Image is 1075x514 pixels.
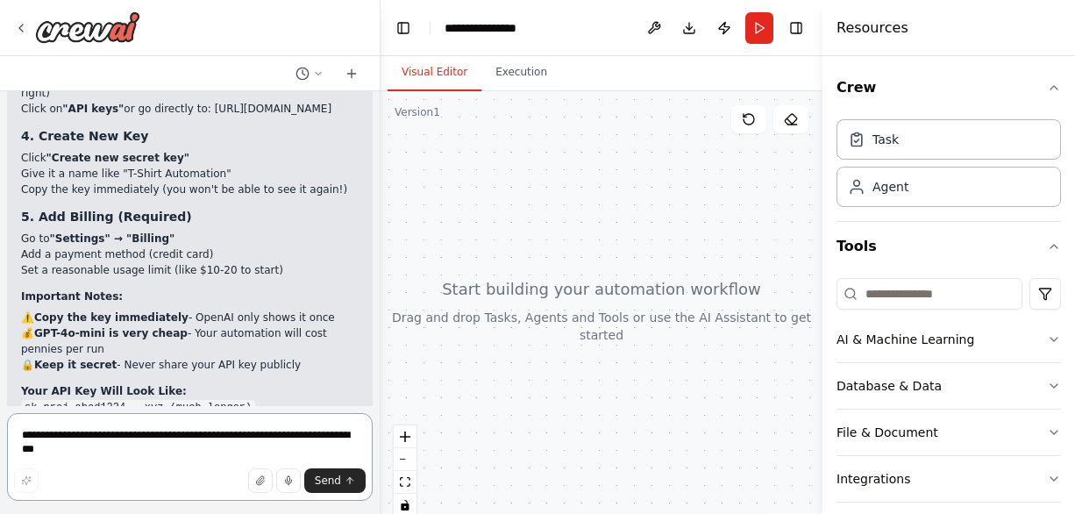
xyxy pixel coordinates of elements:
[35,11,140,43] img: Logo
[837,63,1061,112] button: Crew
[837,18,908,39] h4: Resources
[837,424,938,441] div: File & Document
[50,232,175,245] strong: "Settings" → "Billing"
[21,385,187,397] strong: Your API Key Will Look Like:
[837,377,942,395] div: Database & Data
[21,166,359,182] li: Give it a name like "T-Shirt Automation"
[62,103,124,115] strong: "API keys"
[837,222,1061,271] button: Tools
[837,363,1061,409] button: Database & Data
[837,331,974,348] div: AI & Machine Learning
[872,178,908,196] div: Agent
[391,16,416,40] button: Hide left sidebar
[388,54,481,91] button: Visual Editor
[394,471,416,494] button: fit view
[837,470,910,488] div: Integrations
[21,357,359,373] li: 🔒 - Never share your API key publicly
[338,63,366,84] button: Start a new chat
[445,19,532,37] nav: breadcrumb
[872,131,899,148] div: Task
[315,474,341,488] span: Send
[34,311,189,324] strong: Copy the key immediately
[837,317,1061,362] button: AI & Machine Learning
[248,468,273,493] button: Upload files
[394,448,416,471] button: zoom out
[21,182,359,197] li: Copy the key immediately (you won't be able to see it again!)
[21,231,359,246] li: Go to
[837,456,1061,502] button: Integrations
[21,325,359,357] li: 💰 - Your automation will cost pennies per run
[837,410,1061,455] button: File & Document
[394,425,416,448] button: zoom in
[34,327,188,339] strong: GPT-4o-mini is very cheap
[34,359,117,371] strong: Keep it secret
[21,246,359,262] li: Add a payment method (credit card)
[46,152,189,164] strong: "Create new secret key"
[784,16,808,40] button: Hide right sidebar
[21,400,255,416] code: sk-proj-abcd1234...xyz (much longer)
[481,54,561,91] button: Execution
[21,310,359,325] li: ⚠️ - OpenAI only shows it once
[14,468,39,493] button: Improve this prompt
[21,150,359,166] li: Click
[288,63,331,84] button: Switch to previous chat
[837,112,1061,221] div: Crew
[21,101,359,117] li: Click on or go directly to: [URL][DOMAIN_NAME]
[21,210,192,224] strong: 5. Add Billing (Required)
[21,262,359,278] li: Set a reasonable usage limit (like $10-20 to start)
[21,129,148,143] strong: 4. Create New Key
[304,468,366,493] button: Send
[276,468,301,493] button: Click to speak your automation idea
[395,105,440,119] div: Version 1
[21,290,123,303] strong: Important Notes:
